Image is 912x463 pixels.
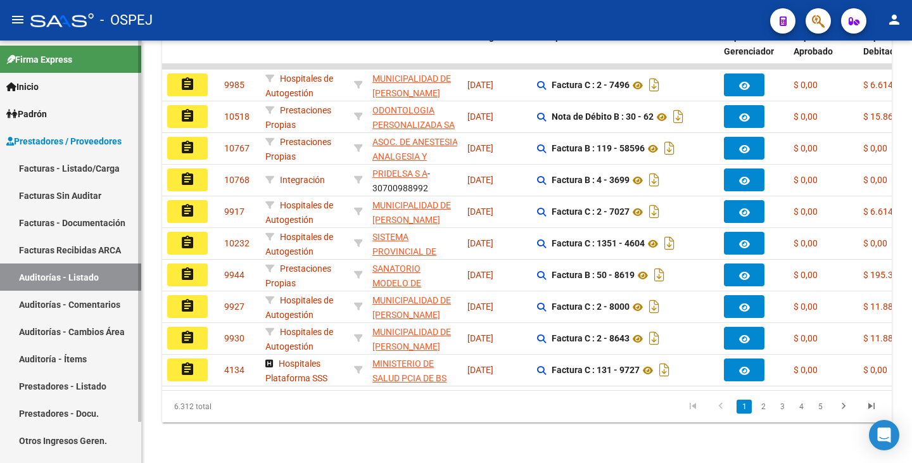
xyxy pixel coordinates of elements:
[467,238,493,248] span: [DATE]
[863,32,900,56] span: Importe Debitado
[552,239,645,249] strong: Factura C : 1351 - 4604
[6,107,47,121] span: Padrón
[180,172,195,187] mat-icon: assignment
[709,400,733,414] a: go to previous page
[372,103,457,130] div: - 30642402486
[180,140,195,155] mat-icon: assignment
[656,360,673,380] i: Descargar documento
[756,400,771,414] a: 2
[467,111,493,122] span: [DATE]
[794,365,818,375] span: $ 0,00
[224,238,250,248] span: 10232
[265,137,331,162] span: Prestaciones Propias
[372,232,436,271] span: SISTEMA PROVINCIAL DE SALUD
[552,144,645,154] strong: Factura B : 119 - 58596
[6,134,122,148] span: Prestadores / Proveedores
[180,203,195,219] mat-icon: assignment
[10,12,25,27] mat-icon: menu
[180,235,195,250] mat-icon: assignment
[794,301,818,312] span: $ 0,00
[372,327,451,352] span: MUNICIPALIDAD DE [PERSON_NAME]
[832,400,856,414] a: go to next page
[180,108,195,124] mat-icon: assignment
[681,400,705,414] a: go to first page
[794,143,818,153] span: $ 0,00
[794,80,818,90] span: $ 0,00
[372,293,457,320] div: - 30999001552
[775,400,790,414] a: 3
[670,106,687,127] i: Descargar documento
[224,175,250,185] span: 10768
[467,80,493,90] span: [DATE]
[180,330,195,345] mat-icon: assignment
[719,23,788,79] datatable-header-cell: Imputado Gerenciador
[552,334,630,344] strong: Factura C : 2 - 8643
[100,6,153,34] span: - OSPEJ
[260,23,349,79] datatable-header-cell: Area
[863,365,887,375] span: $ 0,00
[372,73,451,98] span: MUNICIPALIDAD DE [PERSON_NAME]
[863,80,905,90] span: $ 6.614,00
[372,357,457,383] div: - 30626983398
[467,175,493,185] span: [DATE]
[6,80,39,94] span: Inicio
[794,32,833,56] span: Importe Aprobado
[863,143,887,153] span: $ 0,00
[724,32,774,56] span: Imputado Gerenciador
[869,420,899,450] div: Open Intercom Messenger
[467,365,493,375] span: [DATE]
[552,207,630,217] strong: Factura C : 2 - 7027
[863,333,910,343] span: $ 11.889,00
[794,175,818,185] span: $ 0,00
[859,400,883,414] a: go to last page
[462,23,532,79] datatable-header-cell: Fc. Ingresada
[646,296,662,317] i: Descargar documento
[162,23,219,79] datatable-header-cell: Acciones
[224,301,244,312] span: 9927
[372,262,457,288] div: - 30519389297
[372,105,455,130] span: ODONTOLOGIA PERSONALIZADA SA
[863,111,910,122] span: $ 15.862,57
[646,170,662,190] i: Descargar documento
[180,77,195,92] mat-icon: assignment
[372,263,424,303] span: SANATORIO MODELO DE CASEROS SA
[646,201,662,222] i: Descargar documento
[794,270,818,280] span: $ 0,00
[813,400,828,414] a: 5
[265,327,333,352] span: Hospitales de Autogestión
[661,138,678,158] i: Descargar documento
[372,200,451,225] span: MUNICIPALIDAD DE [PERSON_NAME]
[180,298,195,314] mat-icon: assignment
[467,270,493,280] span: [DATE]
[372,167,457,193] div: - 30700988992
[265,358,327,383] span: Hospitales Plataforma SSS
[265,73,333,98] span: Hospitales de Autogestión
[773,396,792,417] li: page 3
[372,137,458,190] span: ASOC. DE ANESTESIA ANALGESIA Y REANIMACION DE [GEOGRAPHIC_DATA]
[467,206,493,217] span: [DATE]
[467,333,493,343] span: [DATE]
[754,396,773,417] li: page 2
[792,396,811,417] li: page 4
[265,200,333,225] span: Hospitales de Autogestión
[552,80,630,91] strong: Factura C : 2 - 7496
[552,175,630,186] strong: Factura B : 4 - 3699
[367,23,462,79] datatable-header-cell: Razon Social
[372,325,457,352] div: - 30999001552
[794,111,818,122] span: $ 0,00
[372,358,446,398] span: MINISTERIO DE SALUD PCIA DE BS AS
[737,400,752,414] a: 1
[224,80,244,90] span: 9985
[219,23,260,79] datatable-header-cell: ID
[224,365,244,375] span: 4134
[180,362,195,377] mat-icon: assignment
[794,206,818,217] span: $ 0,00
[224,206,244,217] span: 9917
[224,270,244,280] span: 9944
[180,267,195,282] mat-icon: assignment
[6,53,72,67] span: Firma Express
[794,333,818,343] span: $ 0,00
[372,230,457,257] div: - 30691822849
[552,365,640,376] strong: Factura C : 131 - 9727
[467,301,493,312] span: [DATE]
